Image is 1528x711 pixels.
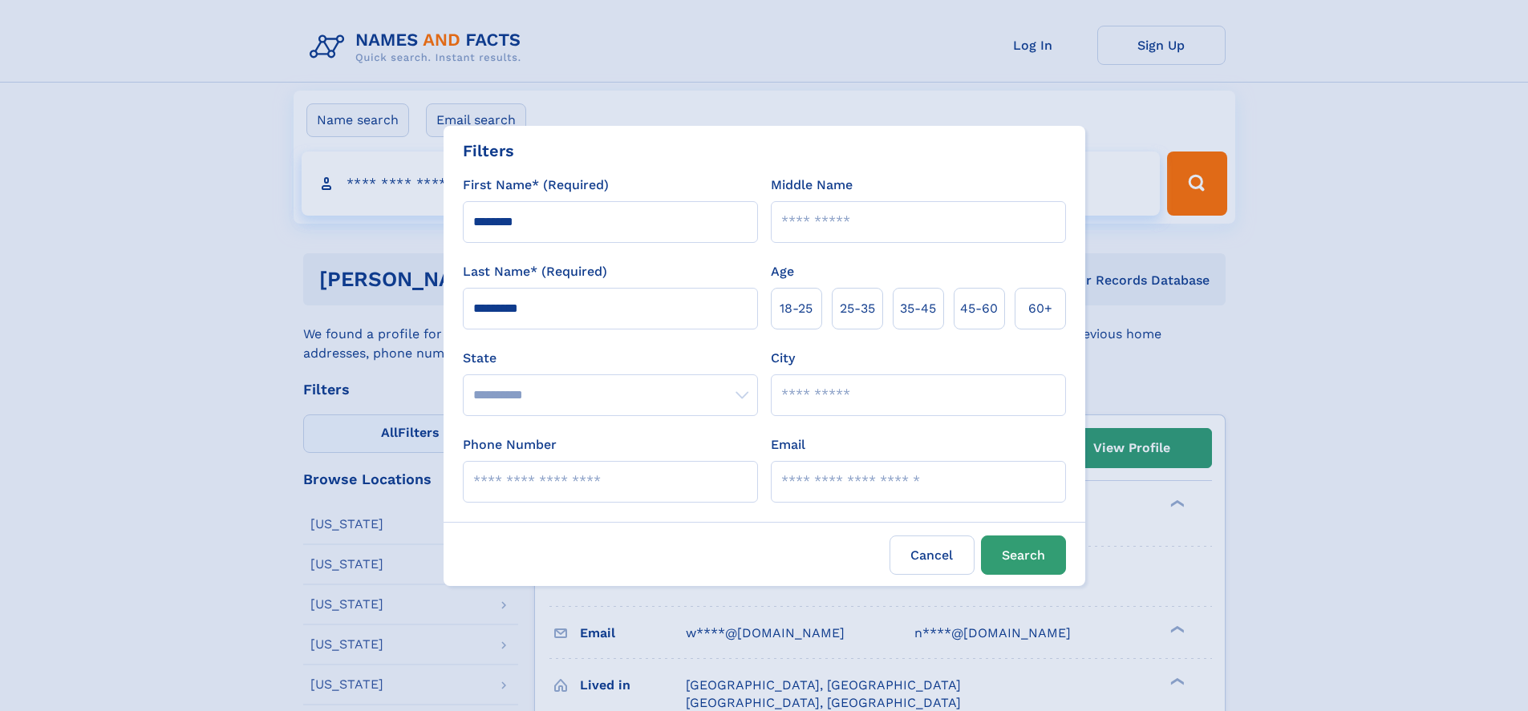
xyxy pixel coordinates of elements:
span: 35‑45 [900,299,936,318]
span: 18‑25 [780,299,813,318]
label: Age [771,262,794,281]
button: Search [981,535,1066,575]
label: Last Name* (Required) [463,262,607,281]
label: City [771,349,795,368]
label: State [463,349,758,368]
label: First Name* (Required) [463,176,609,195]
label: Email [771,435,805,454]
label: Middle Name [771,176,853,195]
span: 25‑35 [840,299,875,318]
label: Cancel [890,535,975,575]
label: Phone Number [463,435,557,454]
div: Filters [463,139,514,163]
span: 45‑60 [960,299,998,318]
span: 60+ [1028,299,1052,318]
